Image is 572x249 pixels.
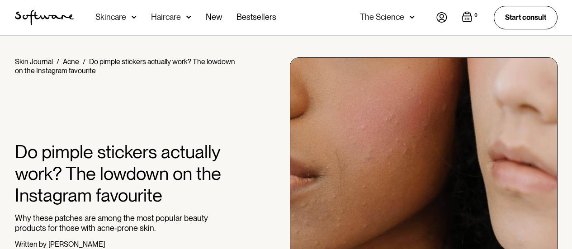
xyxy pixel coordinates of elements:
[57,57,59,66] div: /
[473,11,479,19] div: 0
[15,240,47,249] div: Written by
[15,57,53,66] a: Skin Journal
[132,13,137,22] img: arrow down
[15,141,237,206] h1: Do pimple stickers actually work? The lowdown on the Instagram favourite
[494,6,558,29] a: Start consult
[83,57,85,66] div: /
[15,10,74,25] img: Software Logo
[410,13,415,22] img: arrow down
[48,240,105,249] div: [PERSON_NAME]
[15,57,235,75] div: Do pimple stickers actually work? The lowdown on the Instagram favourite
[360,13,404,22] div: The Science
[151,13,181,22] div: Haircare
[15,10,74,25] a: home
[15,213,237,233] p: Why these patches are among the most popular beauty products for those with acne-prone skin.
[186,13,191,22] img: arrow down
[462,11,479,24] a: Open empty cart
[95,13,126,22] div: Skincare
[63,57,79,66] a: Acne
